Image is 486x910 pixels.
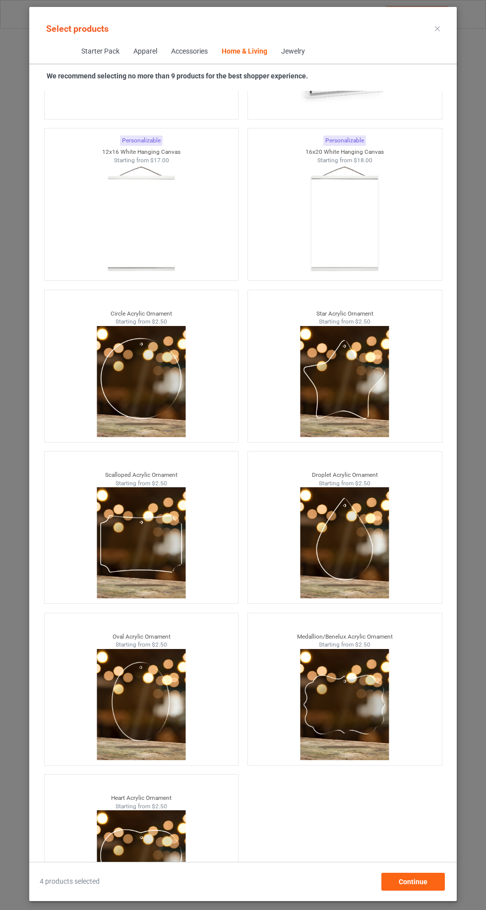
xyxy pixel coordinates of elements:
[40,877,100,887] span: 4 products selected
[45,633,239,641] div: Oval Acrylic Ornament
[46,23,109,34] span: Select products
[152,803,167,810] span: $2.50
[45,794,239,802] div: Heart Acrylic Ornament
[152,641,167,648] span: $2.50
[248,633,442,641] div: Medallion/Benelux Acrylic Ornament
[300,326,389,437] img: star-thumbnail.png
[133,47,157,57] div: Apparel
[381,873,445,891] div: Continue
[97,487,185,598] img: scalloped-thumbnail.png
[45,156,239,165] div: Starting from
[355,318,370,325] span: $2.50
[399,878,427,886] span: Continue
[47,72,308,80] strong: We recommend selecting no more than 9 products for the best shopper experience.
[45,802,239,811] div: Starting from
[300,487,389,598] img: drop-thumbnail.png
[248,641,442,649] div: Starting from
[221,47,267,57] div: Home & Living
[120,135,163,146] div: Personalizable
[281,47,304,57] div: Jewelry
[74,40,126,64] span: Starter Pack
[300,649,389,760] img: medallion-thumbnail.png
[152,480,167,487] span: $2.50
[152,318,167,325] span: $2.50
[248,479,442,488] div: Starting from
[171,47,207,57] div: Accessories
[45,471,239,479] div: Scalloped Acrylic Ornament
[355,480,370,487] span: $2.50
[45,641,239,649] div: Starting from
[300,164,389,275] img: regular.jpg
[355,641,370,648] span: $2.50
[248,148,442,156] div: 16x20 White Hanging Canvas
[97,326,185,437] img: circle-thumbnail.png
[97,164,185,275] img: regular.jpg
[323,135,366,146] div: Personalizable
[97,649,185,760] img: oval-thumbnail.png
[248,310,442,318] div: Star Acrylic Ornament
[354,157,372,164] span: $18.00
[45,148,239,156] div: 12x16 White Hanging Canvas
[45,318,239,326] div: Starting from
[248,471,442,479] div: Droplet Acrylic Ornament
[45,479,239,488] div: Starting from
[150,157,169,164] span: $17.00
[248,318,442,326] div: Starting from
[45,310,239,318] div: Circle Acrylic Ornament
[248,156,442,165] div: Starting from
